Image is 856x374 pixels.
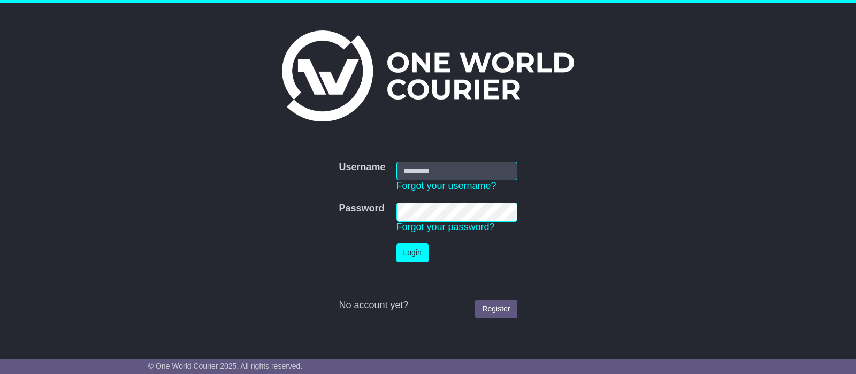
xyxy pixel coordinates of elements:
[475,300,517,318] a: Register
[148,362,303,370] span: © One World Courier 2025. All rights reserved.
[282,30,574,121] img: One World
[339,300,517,311] div: No account yet?
[396,180,496,191] a: Forgot your username?
[396,222,495,232] a: Forgot your password?
[339,162,385,173] label: Username
[339,203,384,215] label: Password
[396,243,429,262] button: Login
